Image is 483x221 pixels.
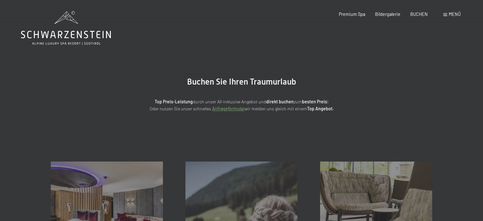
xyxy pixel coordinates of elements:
a: BUCHEN [410,11,428,17]
p: durch unser All-inklusive Angebot und zum ! Oder nutzen Sie unser schnelles wir melden uns gleich... [102,98,381,113]
a: Bildergalerie [375,11,400,17]
a: Premium Spa [339,11,365,17]
span: Buchen Sie Ihren Traumurlaub [187,77,296,86]
span: Menü [449,11,461,17]
strong: besten Preis [302,99,327,104]
strong: direkt buchen [266,99,294,104]
strong: Top Angebot. [307,106,334,111]
strong: Top Preis-Leistung [155,99,193,104]
a: Anfrageformular [212,106,245,111]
